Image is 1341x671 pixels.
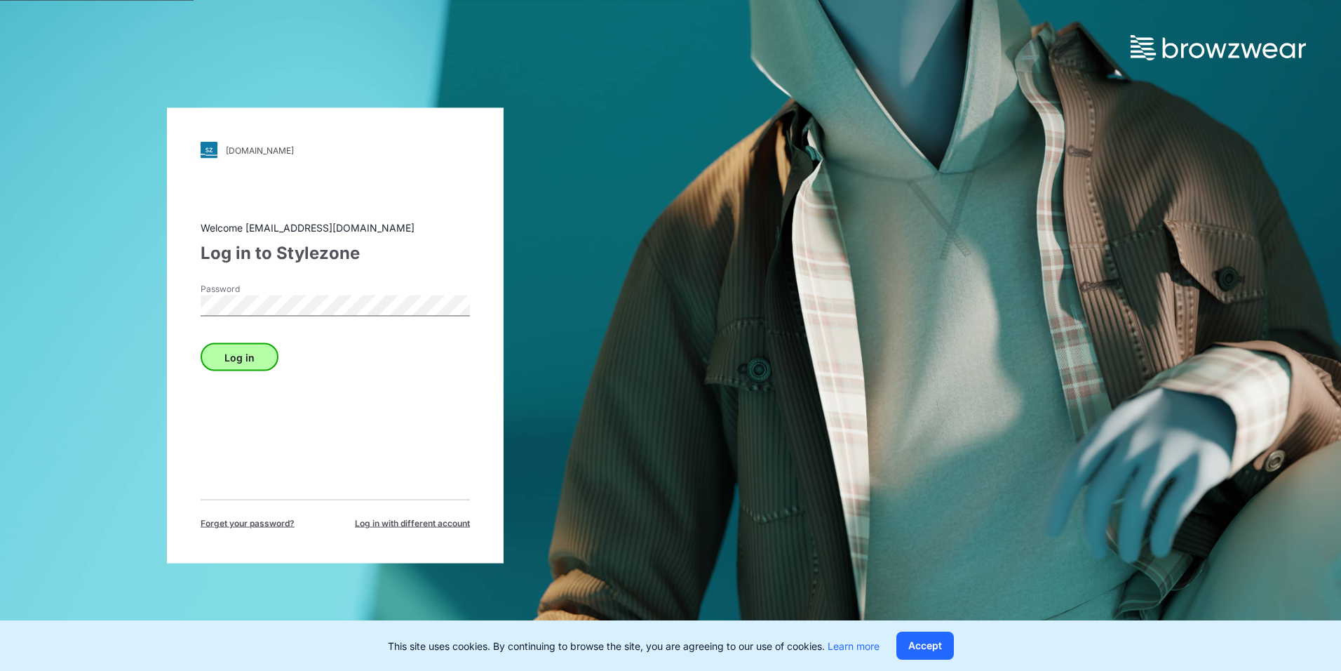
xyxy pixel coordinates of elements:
div: [DOMAIN_NAME] [226,145,294,155]
button: Log in [201,343,278,371]
span: Forget your password? [201,517,295,530]
span: Log in with different account [355,517,470,530]
button: Accept [896,632,954,660]
p: This site uses cookies. By continuing to browse the site, you are agreeing to our use of cookies. [388,639,880,653]
div: Log in to Stylezone [201,241,470,266]
label: Password [201,283,299,295]
img: browzwear-logo.73288ffb.svg [1131,35,1306,60]
div: Welcome [EMAIL_ADDRESS][DOMAIN_NAME] [201,220,470,235]
a: Learn more [828,640,880,652]
a: [DOMAIN_NAME] [201,142,470,159]
img: svg+xml;base64,PHN2ZyB3aWR0aD0iMjgiIGhlaWdodD0iMjgiIHZpZXdCb3g9IjAgMCAyOCAyOCIgZmlsbD0ibm9uZSIgeG... [201,142,217,159]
